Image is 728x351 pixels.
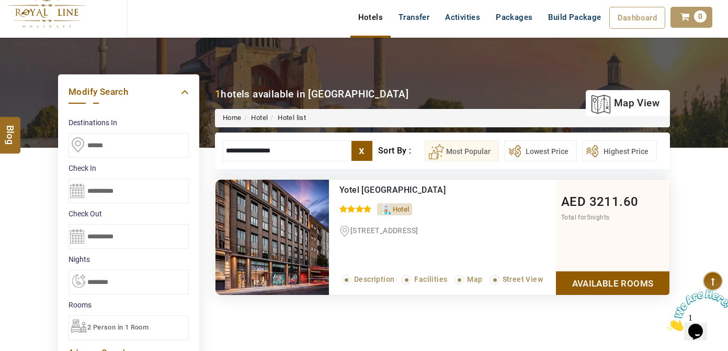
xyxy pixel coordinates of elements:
[339,185,513,195] div: Yotel London City
[618,13,657,23] span: Dashboard
[350,7,391,28] a: Hotels
[87,323,149,331] span: 2 Person in 1 Room
[437,7,488,28] a: Activities
[488,7,540,28] a: Packages
[4,4,69,46] img: Chat attention grabber
[69,163,189,173] label: Check In
[393,205,409,213] span: Hotel
[4,125,17,134] span: Blog
[589,194,639,209] span: 3211.60
[4,4,8,13] span: 1
[670,7,712,28] a: 0
[663,286,728,335] iframe: chat widget
[467,275,482,283] span: Map
[268,113,306,123] li: Hotel list
[339,185,446,195] a: Yotel [GEOGRAPHIC_DATA]
[503,275,543,283] span: Street View
[504,140,577,161] button: Lowest Price
[251,114,268,122] a: Hotel
[354,275,394,283] span: Description
[350,226,418,235] span: [STREET_ADDRESS]
[414,275,447,283] span: Facilities
[69,300,189,310] label: Rooms
[69,254,189,265] label: nights
[69,209,189,219] label: Check Out
[69,117,189,128] label: Destinations In
[69,85,189,99] a: Modify Search
[351,141,372,161] label: x
[378,140,425,161] div: Sort By :
[694,10,707,23] span: 0
[556,271,669,295] a: Show Rooms
[561,214,609,221] span: Total for nights
[425,140,499,161] button: Most Popular
[223,114,242,122] a: Home
[540,7,609,28] a: Build Package
[391,7,437,28] a: Transfer
[215,180,329,295] img: 9TNtFcUG_d2b5ca33bd970f64a6301fa75ae2eb22.png
[591,92,659,115] a: map view
[587,214,590,221] span: 5
[215,88,221,100] b: 1
[582,140,657,161] button: Highest Price
[215,87,408,101] div: hotels available in [GEOGRAPHIC_DATA]
[561,194,586,209] span: AED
